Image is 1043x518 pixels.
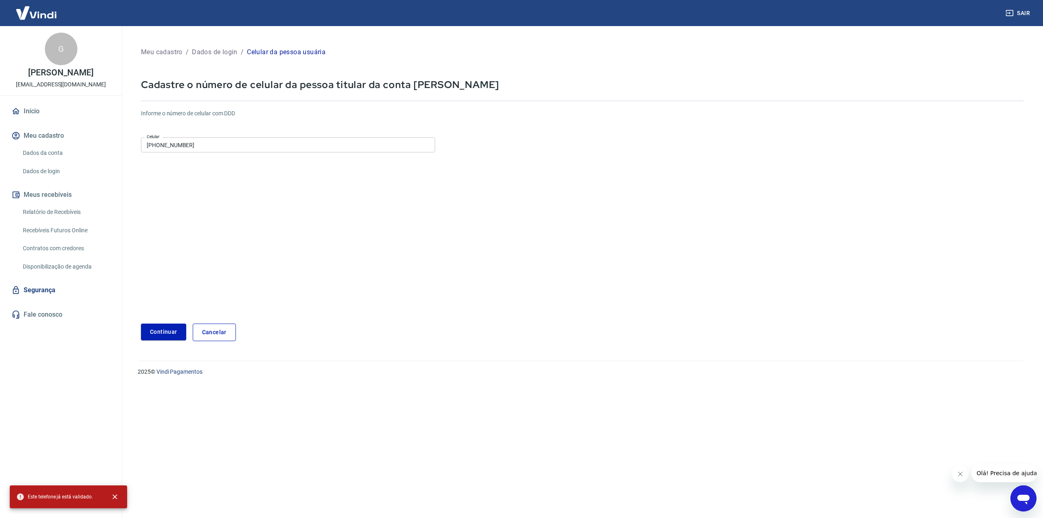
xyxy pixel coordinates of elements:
a: Segurança [10,281,112,299]
label: Celular [147,134,160,140]
p: Meu cadastro [141,47,183,57]
button: Continuar [141,324,186,340]
a: Contratos com credores [20,240,112,257]
a: Vindi Pagamentos [156,368,202,375]
p: / [241,47,244,57]
img: Vindi [10,0,63,25]
span: Olá! Precisa de ajuda? [5,6,68,12]
a: Relatório de Recebíveis [20,204,112,220]
p: Cadastre o número de celular da pessoa titular da conta [PERSON_NAME] [141,78,1023,91]
p: [EMAIL_ADDRESS][DOMAIN_NAME] [16,80,106,89]
a: Recebíveis Futuros Online [20,222,112,239]
a: Dados de login [20,163,112,180]
div: G [45,33,77,65]
p: Dados de login [192,47,238,57]
button: close [106,488,124,506]
p: / [186,47,189,57]
a: Início [10,102,112,120]
button: Meus recebíveis [10,186,112,204]
button: Meu cadastro [10,127,112,145]
iframe: Mensagem da empresa [972,464,1036,482]
button: Sair [1004,6,1033,21]
h6: Informe o número de celular com DDD [141,109,1023,118]
p: Celular da pessoa usuária [247,47,326,57]
a: Dados da conta [20,145,112,161]
span: Este telefone já está validado. [16,493,93,501]
a: Disponibilização de agenda [20,258,112,275]
a: Cancelar [193,324,236,341]
iframe: Botão para abrir a janela de mensagens [1010,485,1036,511]
p: [PERSON_NAME] [28,68,93,77]
p: 2025 © [138,368,1023,376]
a: Fale conosco [10,306,112,324]
iframe: Fechar mensagem [952,466,968,482]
